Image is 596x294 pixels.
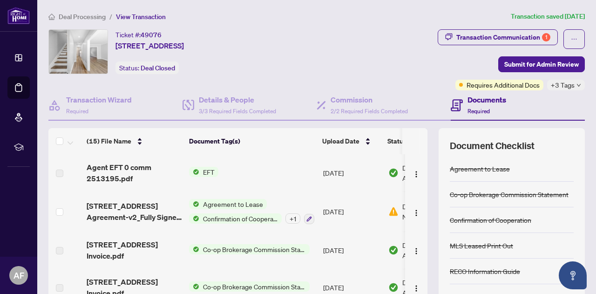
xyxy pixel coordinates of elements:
button: Transaction Communication1 [438,29,558,45]
th: (15) File Name [83,128,185,154]
img: Logo [413,209,420,217]
h4: Documents [467,94,506,105]
span: down [576,83,581,88]
button: Open asap [559,261,587,289]
div: Ticket #: [115,29,162,40]
span: Co-op Brokerage Commission Statement [199,281,310,292]
button: Logo [409,204,424,219]
img: Status Icon [189,244,199,254]
img: Status Icon [189,213,199,224]
img: Logo [413,247,420,255]
div: RECO Information Guide [450,266,520,276]
h4: Details & People [199,94,276,105]
img: Status Icon [189,167,199,177]
img: Document Status [388,168,399,178]
img: Status Icon [189,281,199,292]
span: EFT [199,167,218,177]
div: Confirmation of Cooperation [450,215,531,225]
span: home [48,14,55,20]
span: (15) File Name [87,136,131,146]
button: Status IconAgreement to LeaseStatus IconConfirmation of Cooperation+1 [189,199,314,224]
span: Status [387,136,406,146]
th: Status [384,128,463,154]
img: Logo [413,171,420,178]
span: Deal Closed [141,64,175,72]
span: Required [66,108,88,115]
span: AF [14,269,24,282]
span: Deal Processing [59,13,106,21]
div: Status: [115,62,179,74]
span: 49076 [141,31,162,39]
span: View Transaction [116,13,166,21]
div: Transaction Communication [456,30,550,45]
span: [STREET_ADDRESS] [115,40,184,51]
th: Document Tag(s) [185,128,318,154]
span: Document Approved [402,240,460,260]
img: IMG-E12260236_1.jpg [49,30,108,74]
img: Document Status [388,245,399,255]
span: Document Approved [402,163,460,183]
div: 1 [542,33,550,41]
span: Agent EFT 0 comm 2513195.pdf [87,162,182,184]
button: Status IconCo-op Brokerage Commission Statement [189,281,310,292]
div: MLS Leased Print Out [450,240,513,251]
button: Submit for Admin Review [498,56,585,72]
button: Logo [409,165,424,180]
span: Co-op Brokerage Commission Statement [199,244,310,254]
span: [STREET_ADDRESS] Invoice.pdf [87,239,182,261]
img: Document Status [388,206,399,217]
th: Upload Date [318,128,384,154]
h4: Commission [331,94,408,105]
td: [DATE] [319,191,385,232]
span: [STREET_ADDRESS] Agreement-v2_Fully Signed and Executed.pdf [87,200,182,223]
span: Submit for Admin Review [504,57,579,72]
span: Confirmation of Cooperation [199,213,282,224]
img: Status Icon [189,199,199,209]
button: Status IconCo-op Brokerage Commission Statement [189,244,310,254]
span: Required [467,108,490,115]
div: + 1 [285,213,300,224]
span: 2/2 Required Fields Completed [331,108,408,115]
article: Transaction saved [DATE] [511,11,585,22]
img: Logo [413,285,420,292]
div: Agreement to Lease [450,164,510,174]
span: +3 Tags [551,80,575,90]
button: Logo [409,243,424,258]
td: [DATE] [319,154,385,191]
span: ellipsis [571,36,577,42]
span: Document Checklist [450,139,535,152]
span: Agreement to Lease [199,199,267,209]
span: Document Needs Work [402,201,451,222]
button: Status IconEFT [189,167,218,177]
span: 3/3 Required Fields Completed [199,108,276,115]
img: logo [7,7,30,24]
span: Upload Date [322,136,359,146]
img: Document Status [388,282,399,293]
h4: Transaction Wizard [66,94,132,105]
span: Requires Additional Docs [467,80,540,90]
div: Co-op Brokerage Commission Statement [450,189,569,199]
td: [DATE] [319,232,385,269]
li: / [109,11,112,22]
